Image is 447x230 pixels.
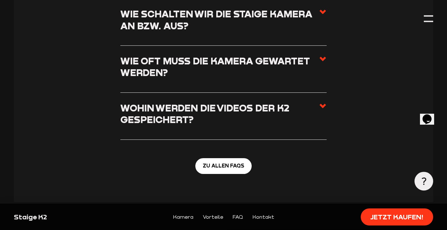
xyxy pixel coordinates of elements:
span: Zu allen FAQs [203,162,244,170]
a: FAQ [232,213,243,221]
h3: Wie schalten wir die Staige Kamera an bzw. aus? [120,8,319,31]
h3: Wie oft muss die Kamera gewartet werden? [120,55,319,78]
div: Staige K2 [14,212,113,222]
a: Jetzt kaufen! [361,208,433,225]
iframe: chat widget [420,105,441,125]
a: Zu allen FAQs [195,158,251,174]
h3: Wohin werden die Videos der K2 gespeichert? [120,102,319,125]
a: Kamera [173,213,193,221]
a: Kontakt [252,213,274,221]
a: Vorteile [203,213,223,221]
